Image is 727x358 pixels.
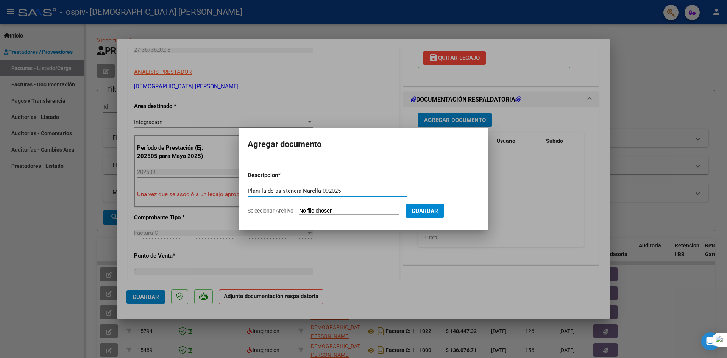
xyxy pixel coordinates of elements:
span: Guardar [412,208,438,214]
div: Open Intercom Messenger [701,332,719,350]
span: Seleccionar Archivo [248,208,293,214]
p: Descripcion [248,171,317,180]
h2: Agregar documento [248,137,479,152]
button: Guardar [406,204,444,218]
